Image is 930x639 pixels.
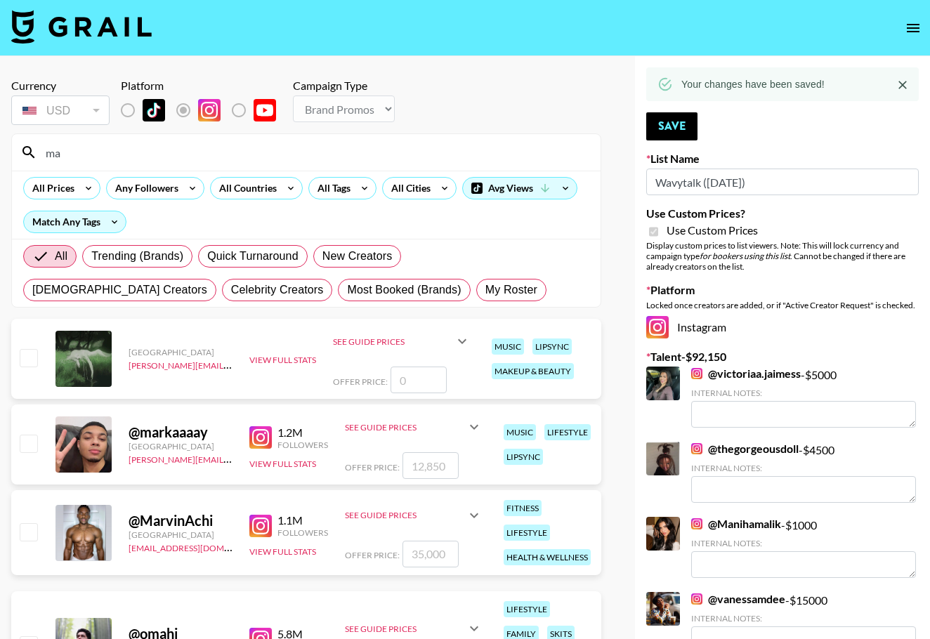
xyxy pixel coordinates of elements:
a: [PERSON_NAME][EMAIL_ADDRESS][DOMAIN_NAME] [129,452,336,465]
span: All [55,248,67,265]
div: lipsync [532,338,572,355]
span: Offer Price: [345,462,400,473]
div: List locked to Instagram. [121,95,287,125]
div: - $ 1000 [691,517,916,578]
a: [PERSON_NAME][EMAIL_ADDRESS][DOMAIN_NAME] [129,357,336,371]
span: Quick Turnaround [207,248,299,265]
img: Instagram [646,316,669,338]
span: New Creators [322,248,393,265]
input: 35,000 [402,541,459,567]
img: Instagram [691,368,702,379]
div: Locked once creators are added, or if "Active Creator Request" is checked. [646,300,919,310]
label: List Name [646,152,919,166]
div: Any Followers [107,178,181,199]
div: See Guide Prices [345,510,466,520]
button: open drawer [899,14,927,42]
img: Instagram [691,518,702,529]
div: lifestyle [504,525,550,541]
label: Platform [646,283,919,297]
div: See Guide Prices [345,499,483,532]
span: Use Custom Prices [667,223,758,237]
div: See Guide Prices [345,410,483,444]
img: Instagram [691,593,702,605]
input: 0 [391,367,447,393]
img: Instagram [691,443,702,454]
div: fitness [504,500,542,516]
span: [DEMOGRAPHIC_DATA] Creators [32,282,207,298]
div: Platform [121,79,287,93]
a: @victoriaa.jaimess [691,367,801,381]
div: Instagram [646,316,919,338]
div: [GEOGRAPHIC_DATA] [129,347,232,357]
img: Instagram [249,515,272,537]
div: music [492,338,524,355]
img: YouTube [254,99,276,121]
div: lipsync [504,449,543,465]
div: Your changes have been saved! [681,72,825,97]
label: Talent - $ 92,150 [646,350,919,364]
div: Followers [277,440,328,450]
div: Match Any Tags [24,211,126,232]
div: 1.2M [277,426,328,440]
div: Avg Views [463,178,577,199]
div: [GEOGRAPHIC_DATA] [129,529,232,540]
input: Search by User Name [37,141,592,164]
span: Celebrity Creators [231,282,324,298]
div: Internal Notes: [691,538,916,548]
div: All Cities [383,178,433,199]
div: Internal Notes: [691,463,916,473]
div: See Guide Prices [345,624,466,634]
a: @Manihamalik [691,517,781,531]
div: 1.1M [277,513,328,527]
img: TikTok [143,99,165,121]
span: Offer Price: [333,376,388,387]
div: makeup & beauty [492,363,574,379]
a: [EMAIL_ADDRESS][DOMAIN_NAME] [129,540,270,553]
div: All Prices [24,178,77,199]
div: @ markaaaay [129,423,232,441]
div: See Guide Prices [345,422,466,433]
div: See Guide Prices [333,324,471,358]
button: Close [892,74,913,95]
img: Grail Talent [11,10,152,44]
div: @ MarvinAchi [129,512,232,529]
div: USD [14,98,107,123]
div: Internal Notes: [691,613,916,624]
button: View Full Stats [249,546,316,557]
button: View Full Stats [249,355,316,365]
span: Offer Price: [345,550,400,560]
div: All Countries [211,178,280,199]
div: Currency [11,79,110,93]
div: See Guide Prices [333,336,454,347]
span: My Roster [485,282,537,298]
span: Trending (Brands) [91,248,183,265]
span: Most Booked (Brands) [347,282,461,298]
button: View Full Stats [249,459,316,469]
div: music [504,424,536,440]
div: [GEOGRAPHIC_DATA] [129,441,232,452]
div: All Tags [309,178,353,199]
div: - $ 5000 [691,367,916,428]
a: @thegorgeousdoll [691,442,799,456]
label: Use Custom Prices? [646,206,919,220]
div: Followers [277,527,328,538]
img: Instagram [249,426,272,449]
div: Internal Notes: [691,388,916,398]
button: Save [646,112,697,140]
a: @vanessamdee [691,592,785,606]
img: Instagram [198,99,221,121]
div: Display custom prices to list viewers. Note: This will lock currency and campaign type . Cannot b... [646,240,919,272]
div: lifestyle [544,424,591,440]
div: Campaign Type [293,79,395,93]
div: health & wellness [504,549,591,565]
em: for bookers using this list [700,251,790,261]
div: lifestyle [504,601,550,617]
div: - $ 4500 [691,442,916,503]
div: Currency is locked to USD [11,93,110,128]
input: 12,850 [402,452,459,479]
